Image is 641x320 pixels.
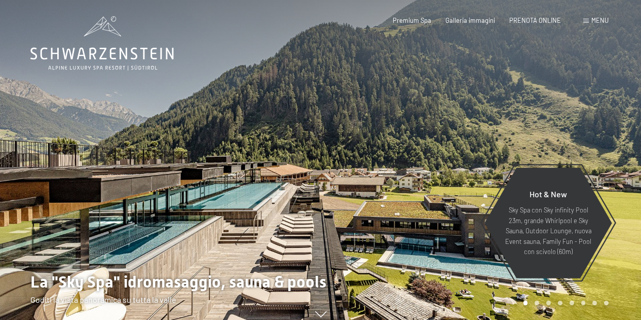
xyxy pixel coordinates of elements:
div: Carousel Page 8 [604,301,609,305]
div: Carousel Page 6 [581,301,586,305]
a: Premium Spa [393,16,431,24]
div: Carousel Pagination [520,301,609,305]
div: Carousel Page 1 (Current Slide) [523,301,528,305]
div: Carousel Page 3 [546,301,551,305]
span: Hot & New [530,189,567,199]
span: Menu [591,16,609,24]
a: Hot & New Sky Spa con Sky infinity Pool 23m, grande Whirlpool e Sky Sauna, Outdoor Lounge, nuova ... [484,167,613,279]
div: Carousel Page 2 [535,301,539,305]
p: Sky Spa con Sky infinity Pool 23m, grande Whirlpool e Sky Sauna, Outdoor Lounge, nuova Event saun... [504,205,592,257]
div: Carousel Page 7 [592,301,597,305]
a: Galleria immagini [445,16,495,24]
div: Carousel Page 5 [570,301,574,305]
div: Carousel Page 4 [558,301,562,305]
a: PRENOTA ONLINE [509,16,561,24]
